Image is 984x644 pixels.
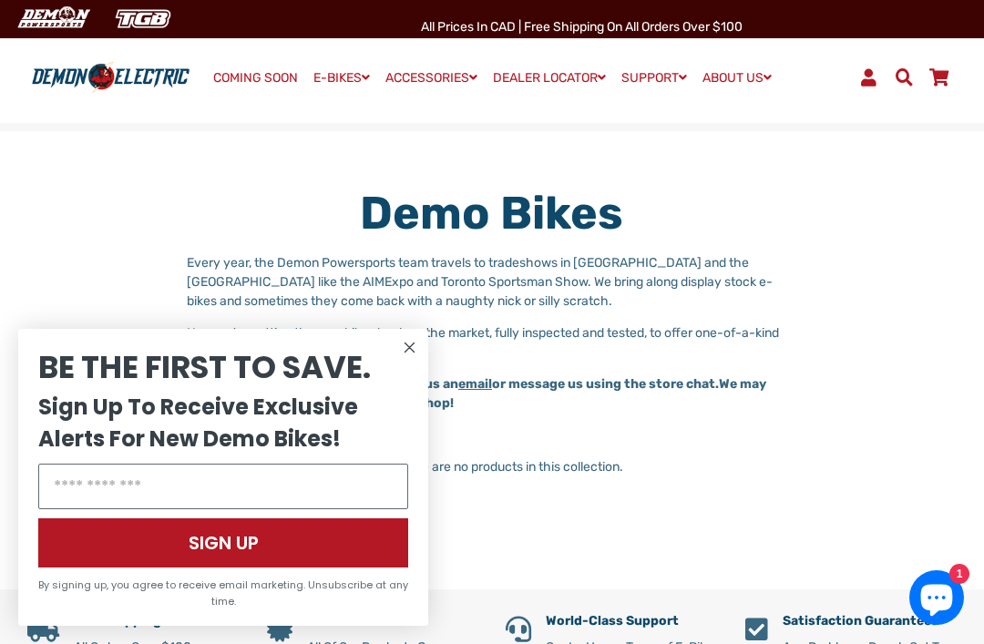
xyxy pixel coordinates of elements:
a: email [458,376,492,392]
p: Every year, the Demon Powersports team travels to tradeshows in [GEOGRAPHIC_DATA] and the [GEOGRA... [187,253,797,311]
a: COMING SOON [207,66,304,91]
h5: World-Class Support [546,614,718,629]
a: SUPPORT [615,65,693,91]
p: Sorry, there are no products in this collection. [27,457,957,476]
h1: Demo Bikes [187,186,797,240]
h5: Satisfaction Guaranteed [783,614,958,629]
strong: We may have one in our display room or workshop! [187,376,766,411]
strong: Looking for a particular model? Send us an or message us using the store chat. [187,376,719,392]
a: ACCESSORIES [379,65,484,91]
button: SIGN UP [38,518,408,567]
button: Close dialog [398,336,421,359]
strong: Sign Up To Receive Exclusive Alerts For New Demo Bikes! [38,392,358,454]
strong: BE THE FIRST TO SAVE. [38,345,371,389]
img: Demon Electric logo [27,61,194,94]
img: TGB Canada [106,4,180,34]
inbox-online-store-chat: Shopify online store chat [904,570,969,629]
img: Demon Electric [9,4,97,34]
p: Now we're putting these e-bikes back on the market, fully inspected and tested, to offer one-of-a... [187,323,797,362]
a: E-BIKES [307,65,376,91]
a: DEALER LOCATOR [487,65,612,91]
a: ABOUT US [696,65,778,91]
span: All Prices in CAD | Free shipping on all orders over $100 [421,19,743,35]
span: By signing up, you agree to receive email marketing. Unsubscribe at any time. [38,578,408,608]
input: Email Address [38,464,408,509]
